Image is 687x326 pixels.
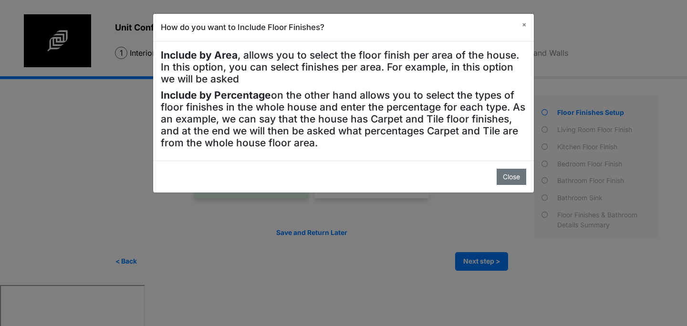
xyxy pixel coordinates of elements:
strong: Include by Percentage [161,89,271,101]
span: × [522,20,526,28]
button: Close [497,169,526,185]
span: How do you want to Include Floor Finishes? [161,22,324,32]
h4: , allows you to select the floor finish per area of the house. In this option, you can select fin... [161,49,526,85]
button: Close [514,14,534,36]
h4: on the other hand allows you to select the types of floor finishes in the whole house and enter t... [161,89,526,149]
strong: Include by Area [161,49,238,61]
